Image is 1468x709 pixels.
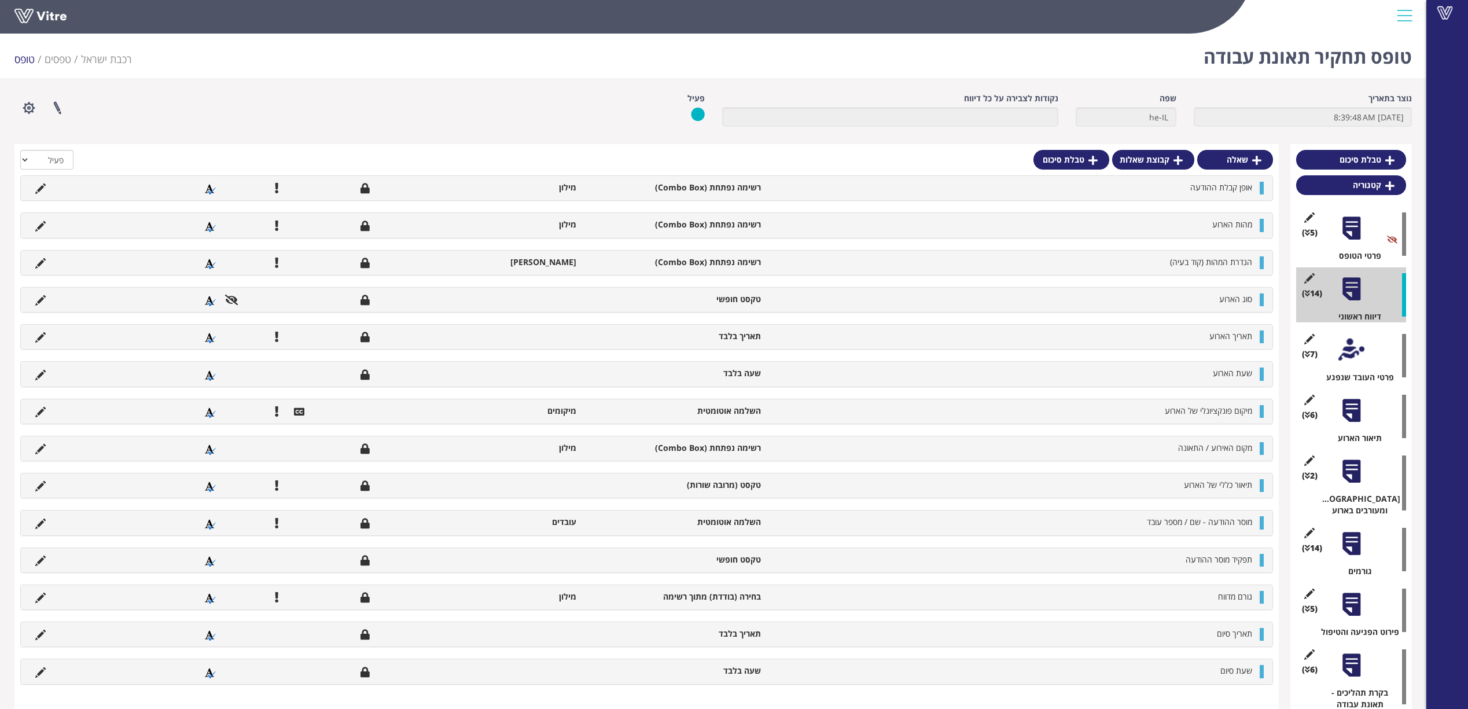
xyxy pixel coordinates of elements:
[81,52,132,66] span: 335
[1213,368,1252,379] span: שעת הארוע
[1147,516,1252,527] span: מוסר ההודעה - שם / מספר עובד
[1302,470,1318,482] span: (2 )
[1112,150,1194,170] a: קבוצת שאלות
[1305,565,1406,577] div: גורמים
[398,442,582,454] li: מילון
[1197,150,1273,170] a: שאלה
[1165,405,1252,416] span: מיקום פונקציונלי של הארוע
[582,293,766,305] li: טקסט חופשי
[1296,175,1406,195] a: קטגוריה
[582,591,766,603] li: בחירה (בודדת) מתוך רשימה
[1190,182,1252,193] span: אופן קבלת ההודעה
[1296,150,1406,170] a: טבלת סיכום
[1305,311,1406,322] div: דיווח ראשוני
[398,256,582,268] li: [PERSON_NAME]
[398,516,582,528] li: עובדים
[1305,250,1406,262] div: פרטי הטופס
[1302,603,1318,615] span: (5 )
[1368,93,1412,104] label: נוצר בתאריך
[691,107,705,122] img: yes
[1033,150,1109,170] a: טבלת סיכום
[45,52,71,66] a: טפסים
[687,93,705,104] label: פעיל
[1302,288,1322,299] span: (14 )
[582,442,766,454] li: רשימה נפתחת (Combo Box)
[1302,409,1318,421] span: (6 )
[1209,330,1252,341] span: תאריך הארוע
[1186,554,1252,565] span: תפקיד מוסר ההודעה
[1184,479,1252,490] span: תיאור כללי של הארוע
[582,219,766,230] li: רשימה נפתחת (Combo Box)
[1302,542,1322,554] span: (14 )
[398,182,582,193] li: מילון
[582,516,766,528] li: השלמה אוטומטית
[1178,442,1252,453] span: מקום האירוע / התאונה
[582,628,766,640] li: תאריך בלבד
[1302,227,1318,238] span: (5 )
[582,330,766,342] li: תאריך בלבד
[1160,93,1176,104] label: שפה
[582,368,766,379] li: שעה בלבד
[398,591,582,603] li: מילון
[1218,591,1252,602] span: גורם מדווח
[1305,626,1406,638] div: פירוט הפגיעה והטיפול
[1302,664,1318,675] span: (6 )
[582,256,766,268] li: רשימה נפתחת (Combo Box)
[1217,628,1252,639] span: תאריך סיום
[1170,256,1252,267] span: הגדרת המהות (קוד בעיה)
[1302,348,1318,360] span: (7 )
[1305,493,1406,516] div: [DEMOGRAPHIC_DATA] ומעורבים בארוע
[964,93,1058,104] label: נקודות לצבירה על כל דיווח
[398,405,582,417] li: מיקומים
[1305,432,1406,444] div: תיאור הארוע
[1219,293,1252,304] span: סוג הארוע
[398,219,582,230] li: מילון
[582,665,766,677] li: שעה בלבד
[582,405,766,417] li: השלמה אוטומטית
[14,52,45,67] li: טופס
[1305,372,1406,383] div: פרטי העובד שנפגע
[1204,29,1412,78] h1: טופס תחקיר תאונת עבודה
[582,479,766,491] li: טקסט (מרובה שורות)
[582,182,766,193] li: רשימה נפתחת (Combo Box)
[1220,665,1252,676] span: שעת סיום
[1212,219,1252,230] span: מהות הארוע
[582,554,766,565] li: טקסט חופשי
